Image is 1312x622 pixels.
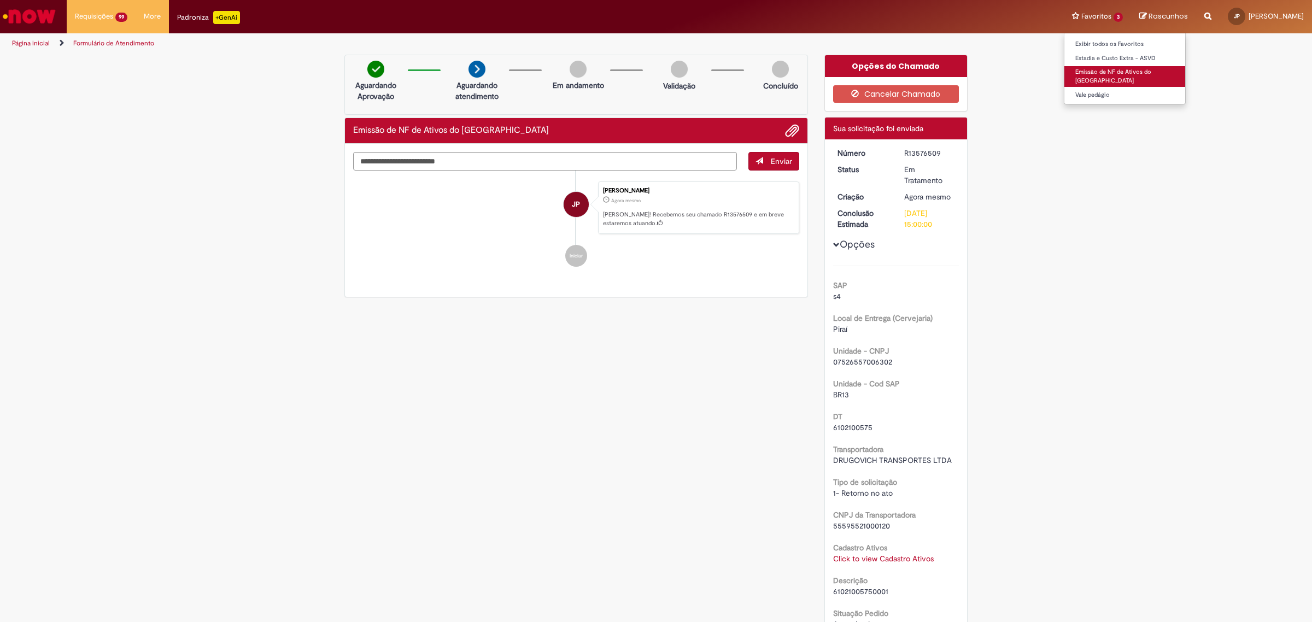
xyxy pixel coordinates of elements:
span: Favoritos [1081,11,1111,22]
span: Rascunhos [1149,11,1188,21]
p: Aguardando Aprovação [349,80,402,102]
button: Enviar [748,152,799,171]
dt: Status [829,164,897,175]
b: SAP [833,280,847,290]
span: BR13 [833,390,849,400]
a: Estadia e Custo Extra - ASVD [1064,52,1185,64]
time: 29/09/2025 12:16:15 [904,192,951,202]
h2: Emissão de NF de Ativos do ASVD Histórico de tíquete [353,126,549,136]
span: 61021005750001 [833,586,888,596]
span: Requisições [75,11,113,22]
span: More [144,11,161,22]
span: JP [1234,13,1240,20]
img: img-circle-grey.png [570,61,587,78]
span: [PERSON_NAME] [1249,11,1304,21]
ul: Histórico de tíquete [353,171,799,278]
a: Exibir todos os Favoritos [1064,38,1185,50]
img: img-circle-grey.png [671,61,688,78]
img: img-circle-grey.png [772,61,789,78]
span: 55595521000120 [833,521,890,531]
a: Formulário de Atendimento [73,39,154,48]
span: s4 [833,291,841,301]
a: Click to view Cadastro Ativos [833,554,934,564]
div: 29/09/2025 12:16:15 [904,191,955,202]
a: Página inicial [12,39,50,48]
span: 1- Retorno no ato [833,488,893,498]
ul: Trilhas de página [8,33,866,54]
div: Jose de Paula [564,192,589,217]
a: Vale pedágio [1064,89,1185,101]
span: 3 [1114,13,1123,22]
p: +GenAi [213,11,240,24]
dt: Número [829,148,897,159]
span: Agora mesmo [904,192,951,202]
img: arrow-next.png [468,61,485,78]
ul: Favoritos [1064,33,1186,104]
div: [DATE] 15:00:00 [904,208,955,230]
div: R13576509 [904,148,955,159]
dt: Conclusão Estimada [829,208,897,230]
p: Validação [663,80,695,91]
span: 07526557006302 [833,357,892,367]
li: Jose de Paula [353,181,799,234]
dt: Criação [829,191,897,202]
span: DRUGOVICH TRANSPORTES LTDA [833,455,952,465]
img: check-circle-green.png [367,61,384,78]
p: [PERSON_NAME]! Recebemos seu chamado R13576509 e em breve estaremos atuando. [603,210,793,227]
div: [PERSON_NAME] [603,187,793,194]
div: Padroniza [177,11,240,24]
span: JP [572,191,580,218]
img: ServiceNow [1,5,57,27]
time: 29/09/2025 12:16:15 [611,197,641,204]
span: Enviar [771,156,792,166]
b: Situação Pedido [833,608,888,618]
p: Concluído [763,80,798,91]
a: Emissão de NF de Ativos do [GEOGRAPHIC_DATA] [1064,66,1185,86]
textarea: Digite sua mensagem aqui... [353,152,737,171]
span: Sua solicitação foi enviada [833,124,923,133]
b: Unidade - CNPJ [833,346,889,356]
b: CNPJ da Transportadora [833,510,916,520]
b: Tipo de solicitação [833,477,897,487]
button: Adicionar anexos [785,124,799,138]
p: Em andamento [553,80,604,91]
b: Descrição [833,576,868,585]
b: Local de Entrega (Cervejaria) [833,313,933,323]
span: 99 [115,13,127,22]
div: Em Tratamento [904,164,955,186]
button: Cancelar Chamado [833,85,959,103]
b: Transportadora [833,444,883,454]
span: Piraí [833,324,847,334]
p: Aguardando atendimento [450,80,503,102]
b: Cadastro Ativos [833,543,887,553]
b: Unidade - Cod SAP [833,379,900,389]
b: DT [833,412,842,421]
a: Rascunhos [1139,11,1188,22]
div: Opções do Chamado [825,55,968,77]
span: Agora mesmo [611,197,641,204]
span: 6102100575 [833,423,872,432]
